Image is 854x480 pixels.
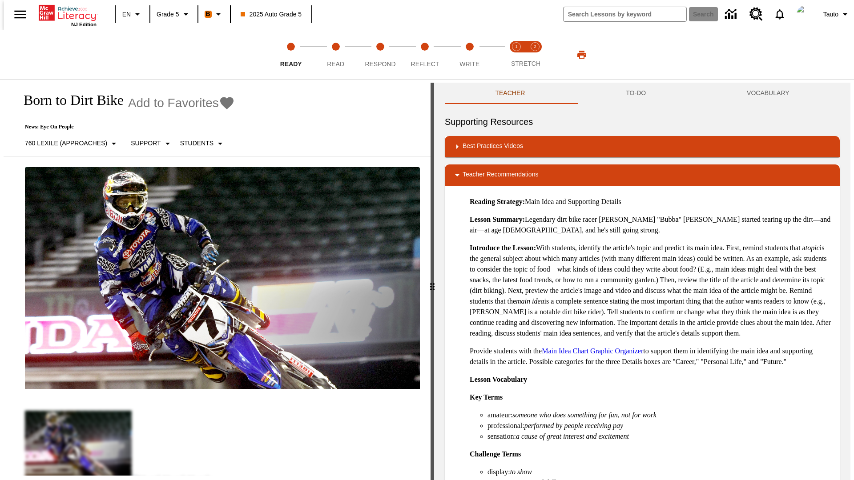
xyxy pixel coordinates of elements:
[697,83,840,104] button: VOCABULARY
[470,393,503,401] strong: Key Terms
[470,214,833,236] p: Legendary dirt bike racer [PERSON_NAME] "Bubba" [PERSON_NAME] started tearing up the dirt—and air...
[354,30,406,79] button: Respond step 3 of 5
[516,432,629,440] em: a cause of great interest and excitement
[128,96,219,110] span: Add to Favorites
[470,216,525,223] strong: Lesson Summary:
[720,2,744,27] a: Data Center
[153,6,195,22] button: Grade: Grade 5, Select a grade
[39,3,97,27] div: Home
[806,244,820,252] em: topic
[512,411,657,419] em: someone who does something for fun, not for work
[516,297,544,305] em: main idea
[487,410,833,420] li: amateur:
[399,30,451,79] button: Reflect step 4 of 5
[463,141,523,152] p: Best Practices Videos
[515,44,517,49] text: 1
[820,6,854,22] button: Profile/Settings
[470,450,521,458] strong: Challenge Terms
[25,139,107,148] p: 760 Lexile (Approaches)
[365,60,395,68] span: Respond
[444,30,495,79] button: Write step 5 of 5
[445,83,840,104] div: Instructional Panel Tabs
[568,47,596,63] button: Print
[310,30,361,79] button: Read step 2 of 5
[14,92,124,108] h1: Born to Dirt Bike
[201,6,227,22] button: Boost Class color is orange. Change class color
[576,83,697,104] button: TO-DO
[241,10,302,19] span: 2025 Auto Grade 5
[522,30,548,79] button: Stretch Respond step 2 of 2
[463,170,538,180] p: Teacher Recommendations
[459,60,479,68] span: Write
[157,10,179,19] span: Grade 5
[431,83,434,480] div: Press Enter or Spacebar and then press right and left arrow keys to move the slider
[411,60,439,68] span: Reflect
[470,244,536,252] strong: Introduce the Lesson:
[470,198,525,205] strong: Reading Strategy:
[265,30,317,79] button: Ready step 1 of 5
[327,60,344,68] span: Read
[744,2,768,26] a: Resource Center, Will open in new tab
[25,167,420,389] img: Motocross racer James Stewart flies through the air on his dirt bike.
[487,420,833,431] li: professional:
[7,1,33,28] button: Open side menu
[524,422,623,429] em: performed by people receiving pay
[21,136,123,152] button: Select Lexile, 760 Lexile (Approaches)
[180,139,213,148] p: Students
[470,196,833,207] p: Main Idea and Supporting Details
[823,10,838,19] span: Tauto
[564,7,686,21] input: search field
[14,124,235,130] p: News: Eye On People
[434,83,850,480] div: activity
[118,6,147,22] button: Language: EN, Select a language
[470,243,833,339] p: With students, identify the article's topic and predict its main idea. First, remind students tha...
[4,83,431,476] div: reading
[445,83,576,104] button: Teacher
[534,44,536,49] text: 2
[768,3,791,26] a: Notifications
[470,346,833,367] p: Provide students with the to support them in identifying the main idea and supporting details in ...
[127,136,176,152] button: Scaffolds, Support
[797,5,814,23] img: avatar image
[470,376,527,383] strong: Lesson Vocabulary
[504,30,529,79] button: Stretch Read step 1 of 2
[128,95,235,111] button: Add to Favorites - Born to Dirt Bike
[487,467,833,477] li: display:
[510,468,532,476] em: to show
[280,60,302,68] span: Ready
[791,3,820,26] button: Select a new avatar
[445,115,840,129] h6: Supporting Resources
[206,8,210,20] span: B
[445,164,840,186] div: Teacher Recommendations
[511,60,540,67] span: STRETCH
[71,22,97,27] span: NJ Edition
[542,347,643,355] a: Main Idea Chart Graphic Organizer
[131,139,161,148] p: Support
[122,10,131,19] span: EN
[445,136,840,157] div: Best Practices Videos
[177,136,229,152] button: Select Student
[487,431,833,442] li: sensation:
